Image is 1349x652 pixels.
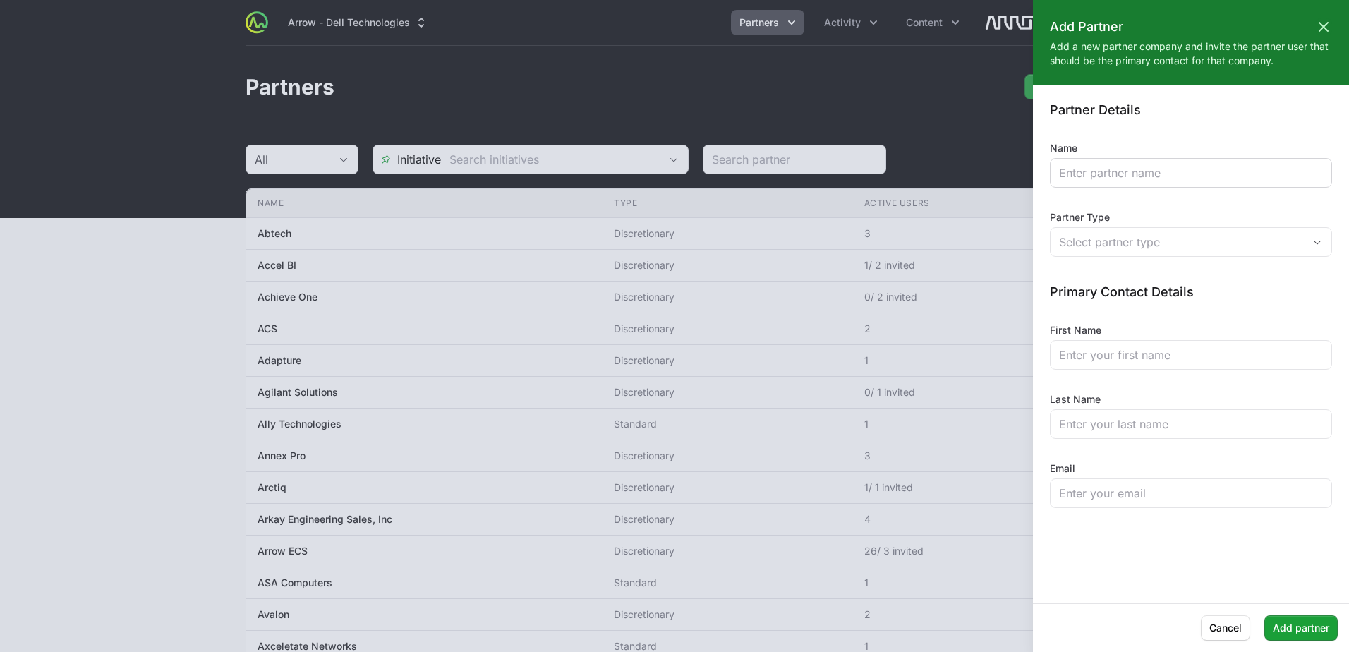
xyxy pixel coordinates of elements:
button: Select partner type [1051,228,1331,256]
input: Enter partner name [1059,164,1323,181]
label: First Name [1050,323,1101,337]
input: Enter your last name [1059,416,1323,433]
input: Enter your first name [1059,346,1323,363]
h3: Primary Contact Details [1050,284,1332,301]
h2: Add Partner [1050,17,1123,37]
label: Email [1050,461,1075,476]
button: Add partner [1264,615,1338,641]
span: Add partner [1273,620,1329,636]
label: Name [1050,141,1077,155]
span: Cancel [1209,620,1242,636]
button: Cancel [1201,615,1250,641]
label: Partner Type [1050,210,1332,224]
h3: Partner Details [1050,102,1332,119]
label: Last Name [1050,392,1101,406]
p: Add a new partner company and invite the partner user that should be the primary contact for that... [1050,40,1332,68]
input: Enter your email [1059,485,1323,502]
div: Select partner type [1059,234,1303,250]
